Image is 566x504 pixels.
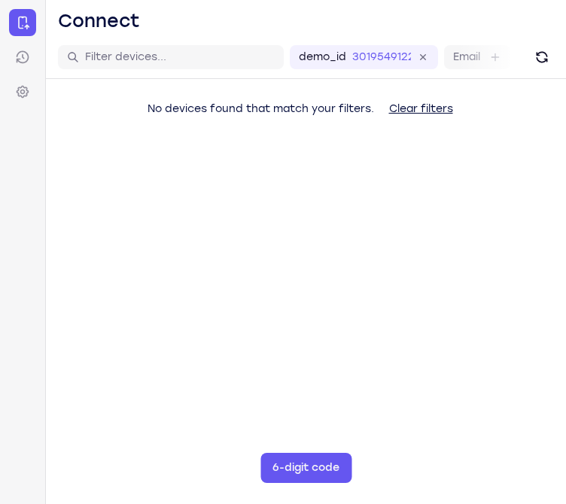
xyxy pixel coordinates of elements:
[377,94,465,124] button: Clear filters
[85,50,275,65] input: Filter devices...
[530,45,554,69] button: Refresh
[260,453,351,483] button: 6-digit code
[9,44,36,71] a: Sessions
[58,9,140,33] h1: Connect
[453,50,480,65] label: Email
[9,78,36,105] a: Settings
[148,102,374,115] span: No devices found that match your filters.
[9,9,36,36] a: Connect
[299,50,346,65] label: demo_id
